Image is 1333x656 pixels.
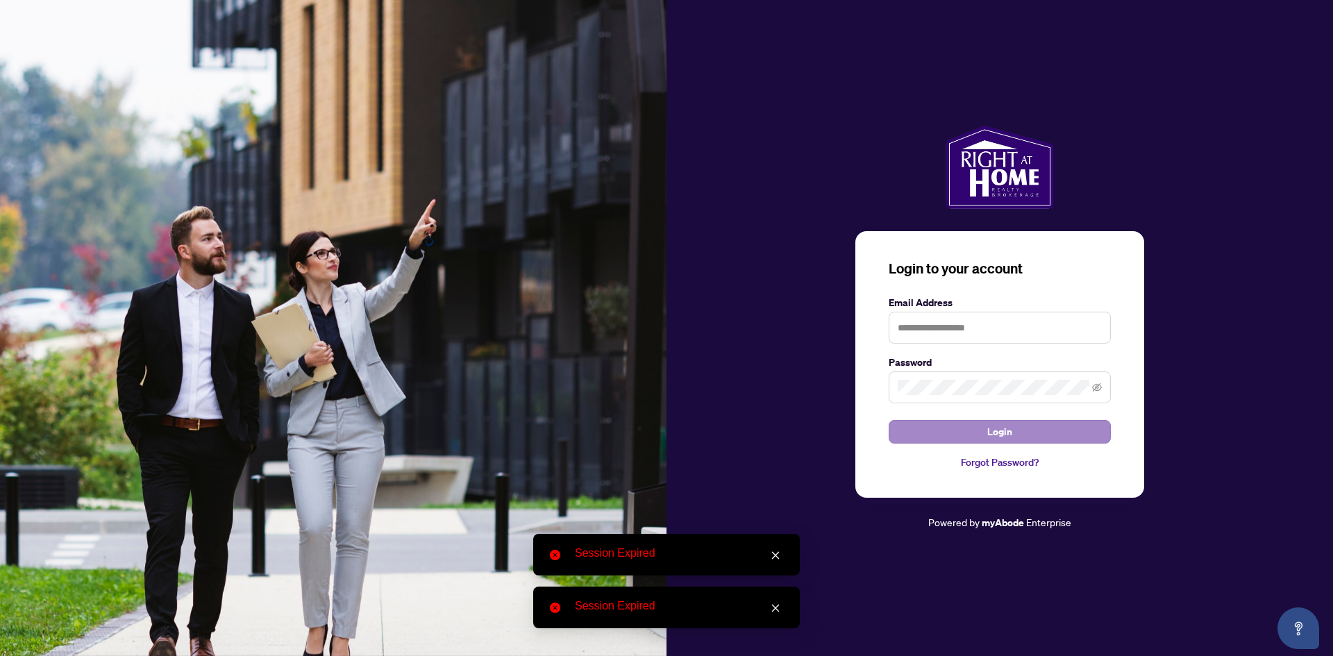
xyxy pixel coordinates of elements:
div: Session Expired [575,545,783,562]
span: eye-invisible [1092,382,1102,392]
div: Session Expired [575,598,783,614]
label: Password [889,355,1111,370]
a: Close [768,548,783,563]
button: Open asap [1277,607,1319,649]
h3: Login to your account [889,259,1111,278]
span: Powered by [928,516,980,528]
span: Login [987,421,1012,443]
a: Close [768,600,783,616]
label: Email Address [889,295,1111,310]
a: myAbode [982,515,1024,530]
button: Login [889,420,1111,444]
img: ma-logo [946,126,1053,209]
span: Enterprise [1026,516,1071,528]
span: close [771,550,780,560]
a: Forgot Password? [889,455,1111,470]
span: close [771,603,780,613]
span: close-circle [550,603,560,613]
span: close-circle [550,550,560,560]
